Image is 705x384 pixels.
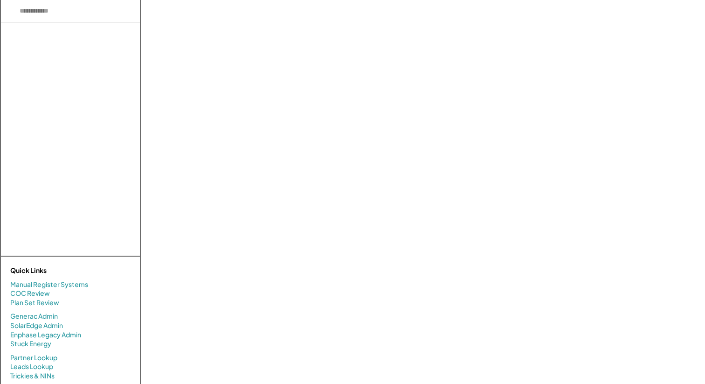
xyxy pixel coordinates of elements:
a: Leads Lookup [10,362,53,371]
a: Stuck Energy [10,339,51,349]
a: SolarEdge Admin [10,321,63,330]
div: Quick Links [10,266,104,275]
a: COC Review [10,289,50,298]
a: Partner Lookup [10,353,57,363]
a: Manual Register Systems [10,280,88,289]
a: Enphase Legacy Admin [10,330,81,340]
a: Trickies & NINs [10,371,55,381]
a: Generac Admin [10,312,58,321]
a: Plan Set Review [10,298,59,307]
